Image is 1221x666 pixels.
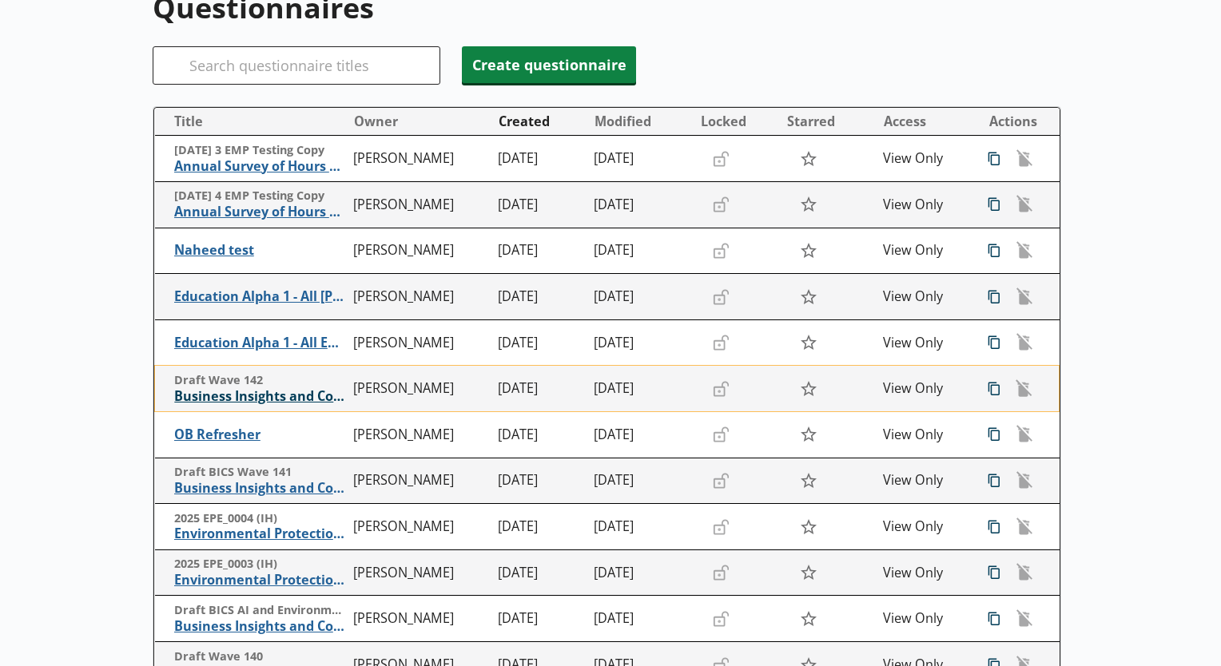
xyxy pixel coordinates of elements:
[174,143,347,158] span: [DATE] 3 EMP Testing Copy
[877,504,972,550] td: View Only
[791,327,825,358] button: Star
[972,108,1059,136] th: Actions
[587,596,693,642] td: [DATE]
[491,136,587,182] td: [DATE]
[347,136,491,182] td: [PERSON_NAME]
[791,419,825,450] button: Star
[174,525,347,542] span: Environmental Protection Expenditure
[491,504,587,550] td: [DATE]
[694,109,779,134] button: Locked
[877,228,972,274] td: View Only
[491,274,587,320] td: [DATE]
[781,109,875,134] button: Starred
[877,366,972,412] td: View Only
[491,228,587,274] td: [DATE]
[877,136,972,182] td: View Only
[491,182,587,228] td: [DATE]
[491,458,587,504] td: [DATE]
[877,319,972,366] td: View Only
[347,319,491,366] td: [PERSON_NAME]
[174,649,347,664] span: Draft Wave 140
[791,466,825,496] button: Star
[347,458,491,504] td: [PERSON_NAME]
[791,511,825,541] button: Star
[791,144,825,174] button: Star
[587,366,693,412] td: [DATE]
[877,109,972,134] button: Access
[587,319,693,366] td: [DATE]
[587,458,693,504] td: [DATE]
[174,557,347,572] span: 2025 EPE_0003 (IH)
[491,412,587,458] td: [DATE]
[174,426,347,443] span: OB Refresher
[587,549,693,596] td: [DATE]
[588,109,692,134] button: Modified
[174,288,347,305] span: Education Alpha 1 - All [PERSON_NAME]
[347,412,491,458] td: [PERSON_NAME]
[174,373,346,388] span: Draft Wave 142
[791,604,825,634] button: Star
[174,204,347,220] span: Annual Survey of Hours and Earnings ([PERSON_NAME])
[491,596,587,642] td: [DATE]
[877,549,972,596] td: View Only
[587,182,693,228] td: [DATE]
[791,236,825,266] button: Star
[877,182,972,228] td: View Only
[462,46,636,83] button: Create questionnaire
[161,109,347,134] button: Title
[791,281,825,311] button: Star
[587,412,693,458] td: [DATE]
[491,366,587,412] td: [DATE]
[347,182,491,228] td: [PERSON_NAME]
[877,412,972,458] td: View Only
[877,274,972,320] td: View Only
[174,480,347,497] span: Business Insights and Conditions Survey (BICS)
[153,46,440,85] input: Search questionnaire titles
[347,274,491,320] td: [PERSON_NAME]
[347,504,491,550] td: [PERSON_NAME]
[877,458,972,504] td: View Only
[174,188,347,204] span: [DATE] 4 EMP Testing Copy
[174,618,347,635] span: Business Insights and Conditions Survey (BICS)
[587,504,693,550] td: [DATE]
[347,228,491,274] td: [PERSON_NAME]
[174,335,347,351] span: Education Alpha 1 - All EWNI quals
[492,109,587,134] button: Created
[347,596,491,642] td: [PERSON_NAME]
[347,549,491,596] td: [PERSON_NAME]
[491,549,587,596] td: [DATE]
[174,158,347,175] span: Annual Survey of Hours and Earnings ([PERSON_NAME])
[587,274,693,320] td: [DATE]
[174,242,347,259] span: Naheed test
[348,109,491,134] button: Owner
[791,557,825,588] button: Star
[791,374,825,404] button: Star
[491,319,587,366] td: [DATE]
[587,136,693,182] td: [DATE]
[174,388,346,405] span: Business Insights and Conditions Survey (BICS)
[791,189,825,220] button: Star
[174,572,347,589] span: Environmental Protection Expenditure
[347,366,491,412] td: [PERSON_NAME]
[174,511,347,526] span: 2025 EPE_0004 (IH)
[174,465,347,480] span: Draft BICS Wave 141
[174,603,347,618] span: Draft BICS AI and Environment questions
[587,228,693,274] td: [DATE]
[877,596,972,642] td: View Only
